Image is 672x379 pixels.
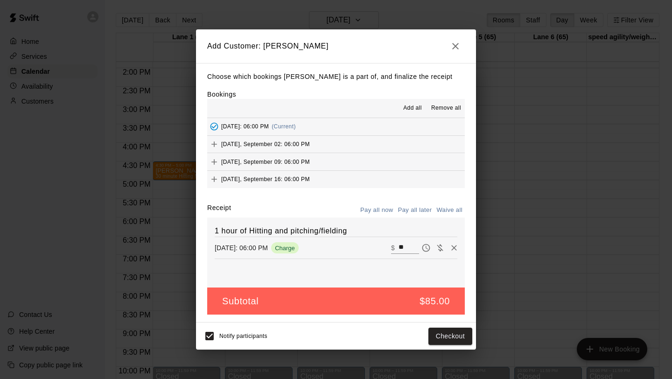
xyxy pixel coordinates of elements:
button: Pay all later [396,203,434,218]
p: [DATE]: 06:00 PM [215,243,268,253]
label: Bookings [207,91,236,98]
button: Added - Collect Payment[DATE]: 06:00 PM(Current) [207,118,465,135]
h6: 1 hour of Hitting and pitching/fielding [215,225,457,237]
p: Choose which bookings [PERSON_NAME] is a part of, and finalize the receipt [207,71,465,83]
p: $ [391,243,395,253]
span: Add [207,175,221,182]
button: Add[DATE], September 02: 06:00 PM [207,136,465,153]
button: Add[DATE], September 16: 06:00 PM [207,171,465,188]
span: Remove all [431,104,461,113]
span: Add [207,140,221,147]
button: Pay all now [358,203,396,218]
button: Added - Collect Payment [207,119,221,133]
h5: Subtotal [222,295,259,308]
span: Add all [403,104,422,113]
span: [DATE], September 16: 06:00 PM [221,176,310,182]
button: Waive all [434,203,465,218]
h2: Add Customer: [PERSON_NAME] [196,29,476,63]
button: Remove all [427,101,465,116]
span: [DATE]: 06:00 PM [221,123,269,130]
span: Pay later [419,244,433,252]
span: (Current) [272,123,296,130]
span: [DATE], September 09: 06:00 PM [221,158,310,165]
span: Charge [271,245,299,252]
h5: $85.00 [420,295,450,308]
button: Checkout [428,328,472,345]
span: Notify participants [219,333,267,340]
button: Remove [447,241,461,255]
span: [DATE], September 02: 06:00 PM [221,141,310,147]
button: Add all [398,101,427,116]
button: Add[DATE], September 09: 06:00 PM [207,153,465,170]
label: Receipt [207,203,231,218]
span: Add [207,158,221,165]
span: Waive payment [433,244,447,252]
